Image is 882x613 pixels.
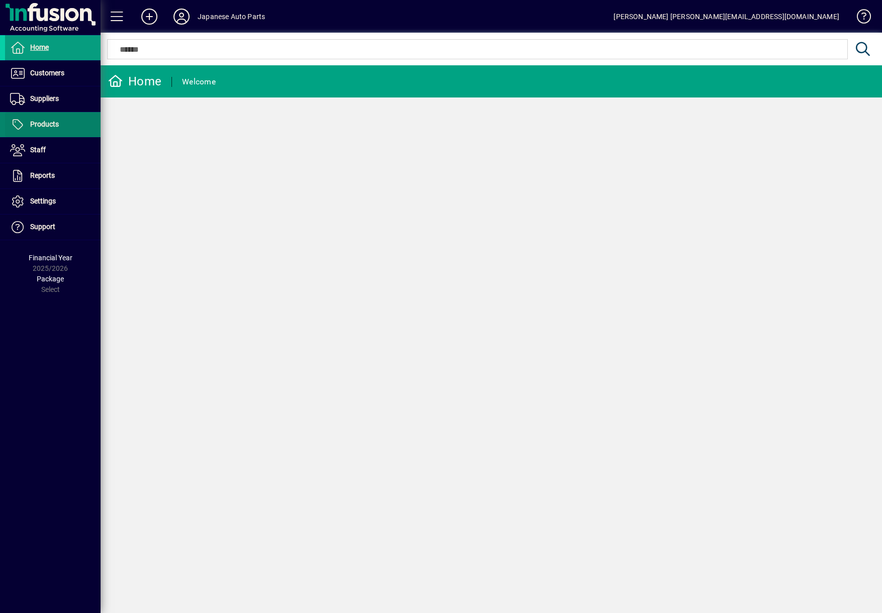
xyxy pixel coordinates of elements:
span: Suppliers [30,94,59,103]
div: Home [108,73,161,89]
span: Customers [30,69,64,77]
a: Staff [5,138,101,163]
a: Customers [5,61,101,86]
span: Settings [30,197,56,205]
button: Add [133,8,165,26]
a: Reports [5,163,101,188]
a: Suppliers [5,86,101,112]
button: Profile [165,8,198,26]
span: Staff [30,146,46,154]
div: Japanese Auto Parts [198,9,265,25]
span: Home [30,43,49,51]
div: Welcome [182,74,216,90]
span: Support [30,223,55,231]
span: Financial Year [29,254,72,262]
a: Settings [5,189,101,214]
a: Products [5,112,101,137]
a: Support [5,215,101,240]
a: Knowledge Base [849,2,869,35]
span: Reports [30,171,55,179]
div: [PERSON_NAME] [PERSON_NAME][EMAIL_ADDRESS][DOMAIN_NAME] [613,9,839,25]
span: Products [30,120,59,128]
span: Package [37,275,64,283]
